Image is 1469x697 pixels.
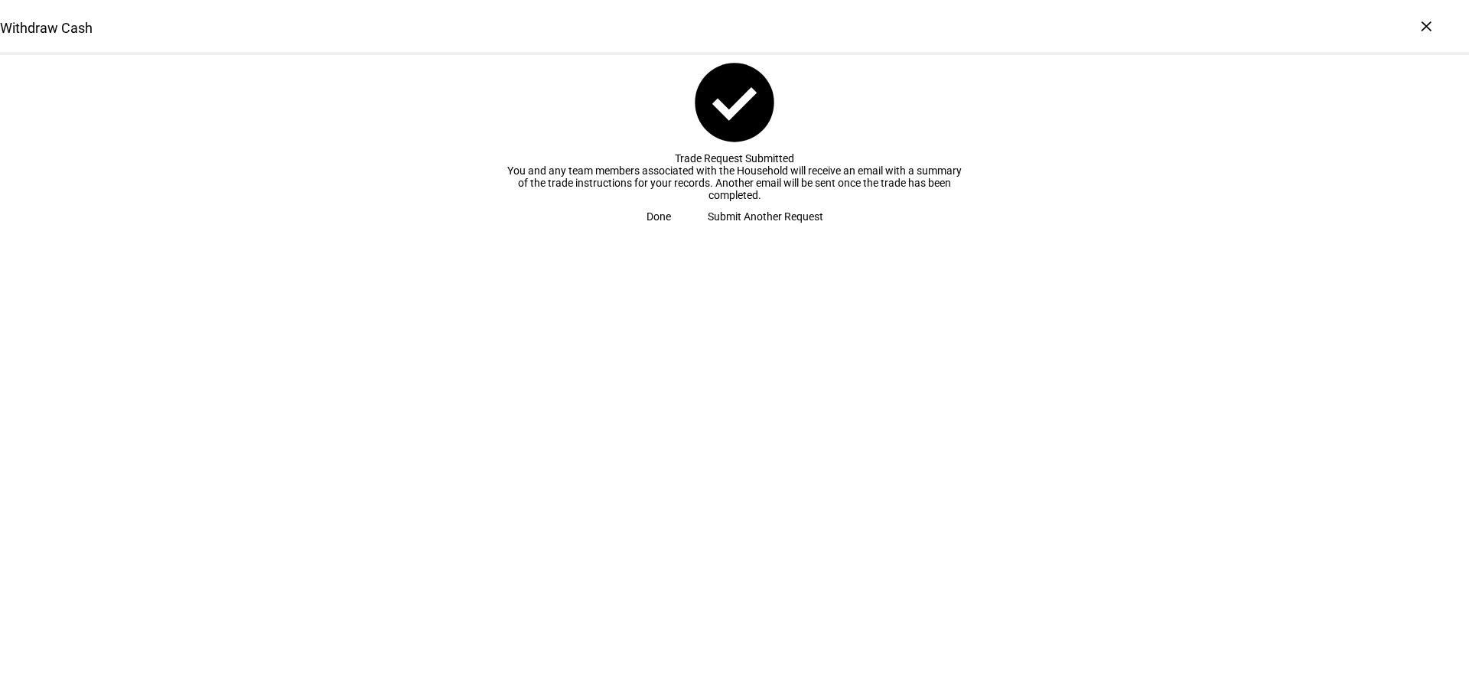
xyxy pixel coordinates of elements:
[708,201,823,232] span: Submit Another Request
[505,152,964,164] div: Trade Request Submitted
[689,201,842,232] button: Submit Another Request
[687,55,782,150] mat-icon: check_circle
[647,201,671,232] span: Done
[505,164,964,201] div: You and any team members associated with the Household will receive an email with a summary of th...
[1414,14,1438,38] div: ×
[628,201,689,232] button: Done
